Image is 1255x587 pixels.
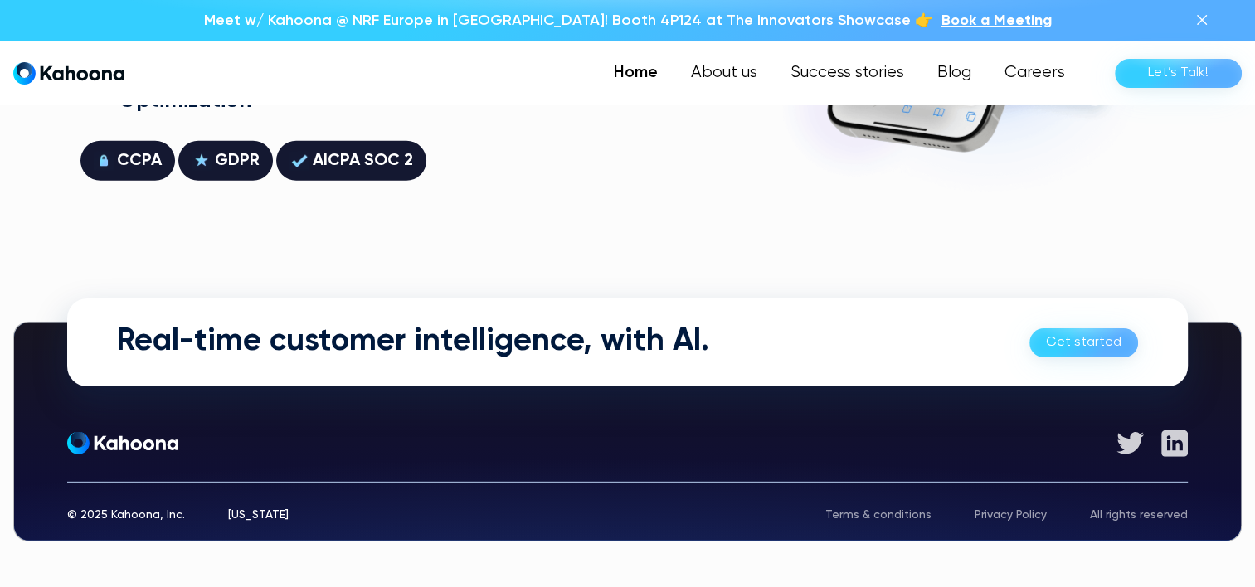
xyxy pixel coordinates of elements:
[674,56,774,90] a: About us
[1115,59,1242,88] a: Let’s Talk!
[204,10,933,32] p: Meet w/ Kahoona @ NRF Europe in [GEOGRAPHIC_DATA]! Booth 4P124 at The Innovators Showcase 👉
[988,56,1082,90] a: Careers
[13,61,124,85] a: home
[228,509,289,521] div: [US_STATE]
[597,56,674,90] a: Home
[67,509,185,521] div: © 2025 Kahoona, Inc.
[941,10,1052,32] a: Book a Meeting
[1148,60,1209,86] div: Let’s Talk!
[117,148,162,174] div: CCPA
[313,148,413,174] div: AICPA SOC 2
[921,56,988,90] a: Blog
[825,509,932,521] a: Terms & conditions
[117,323,709,361] h2: Real-time customer intelligence, with AI.
[975,509,1047,521] a: Privacy Policy
[215,148,260,174] div: GDPR
[1029,328,1138,357] a: Get started
[1090,509,1188,521] div: All rights reserved
[774,56,921,90] a: Success stories
[941,13,1052,28] span: Book a Meeting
